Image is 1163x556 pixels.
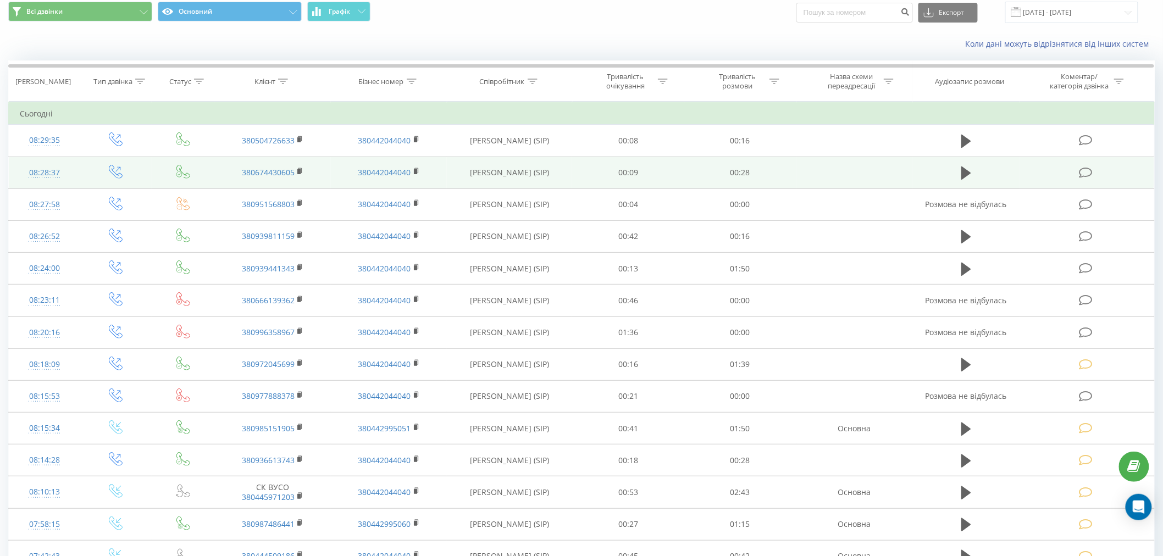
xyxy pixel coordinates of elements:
td: 01:15 [684,508,796,540]
div: Назва схеми переадресації [822,72,881,91]
td: [PERSON_NAME] (SIP) [447,188,572,220]
a: 380939811159 [242,231,295,241]
div: Клієнт [254,77,275,86]
td: [PERSON_NAME] (SIP) [447,220,572,252]
td: [PERSON_NAME] (SIP) [447,157,572,188]
button: Графік [307,2,370,21]
div: Бізнес номер [359,77,404,86]
td: 00:13 [572,253,684,285]
td: [PERSON_NAME] (SIP) [447,508,572,540]
td: 00:27 [572,508,684,540]
td: 00:16 [684,220,796,252]
a: 380504726633 [242,135,295,146]
a: 380442995051 [358,423,411,433]
a: 380442044040 [358,455,411,465]
div: Тривалість розмови [708,72,767,91]
td: 00:42 [572,220,684,252]
div: Співробітник [480,77,525,86]
td: [PERSON_NAME] (SIP) [447,413,572,444]
a: 380442044040 [358,295,411,305]
td: 01:39 [684,348,796,380]
a: 380442044040 [358,263,411,274]
a: 380442044040 [358,199,411,209]
td: 00:00 [684,188,796,220]
a: 380442044040 [358,391,411,401]
td: 00:16 [572,348,684,380]
a: 380936613743 [242,455,295,465]
a: 380939441343 [242,263,295,274]
span: Розмова не відбулась [926,391,1007,401]
div: [PERSON_NAME] [15,77,71,86]
td: [PERSON_NAME] (SIP) [447,476,572,508]
a: 380972045699 [242,359,295,369]
a: 380987486441 [242,519,295,529]
td: Основна [796,508,913,540]
button: Основний [158,2,302,21]
td: 00:16 [684,125,796,157]
td: 01:36 [572,316,684,348]
td: 00:28 [684,444,796,476]
td: [PERSON_NAME] (SIP) [447,444,572,476]
div: 08:27:58 [20,194,69,215]
td: 00:09 [572,157,684,188]
div: Аудіозапис розмови [935,77,1005,86]
div: Тип дзвінка [93,77,132,86]
td: 00:21 [572,380,684,412]
div: 07:58:15 [20,514,69,535]
a: 380442995060 [358,519,411,529]
span: Графік [329,8,350,15]
td: 00:00 [684,380,796,412]
td: 01:50 [684,413,796,444]
div: 08:28:37 [20,162,69,184]
div: Коментар/категорія дзвінка [1047,72,1111,91]
div: Open Intercom Messenger [1126,494,1152,520]
td: 00:53 [572,476,684,508]
td: 00:00 [684,285,796,316]
div: 08:24:00 [20,258,69,279]
td: 00:46 [572,285,684,316]
div: 08:15:34 [20,418,69,439]
td: [PERSON_NAME] (SIP) [447,285,572,316]
span: Розмова не відбулась [926,295,1007,305]
a: 380674430605 [242,167,295,177]
a: 380442044040 [358,231,411,241]
td: Основна [796,476,913,508]
a: 380445971203 [242,492,295,502]
div: 08:26:52 [20,226,69,247]
a: 380442044040 [358,359,411,369]
td: 00:28 [684,157,796,188]
td: СК ВУСО [214,476,331,508]
div: Статус [169,77,191,86]
span: Розмова не відбулась [926,327,1007,337]
span: Розмова не відбулась [926,199,1007,209]
td: [PERSON_NAME] (SIP) [447,380,572,412]
td: Основна [796,413,913,444]
a: 380985151905 [242,423,295,433]
td: Сьогодні [9,103,1155,125]
td: [PERSON_NAME] (SIP) [447,316,572,348]
div: 08:14:28 [20,449,69,471]
button: Експорт [918,3,978,23]
a: 380977888378 [242,391,295,401]
td: 00:18 [572,444,684,476]
a: 380666139362 [242,295,295,305]
td: 00:00 [684,316,796,348]
div: 08:18:09 [20,354,69,375]
div: 08:23:11 [20,290,69,311]
td: 00:08 [572,125,684,157]
a: 380951568803 [242,199,295,209]
a: 380442044040 [358,167,411,177]
td: [PERSON_NAME] (SIP) [447,253,572,285]
a: 380442044040 [358,135,411,146]
span: Всі дзвінки [26,7,63,16]
a: 380442044040 [358,327,411,337]
a: 380442044040 [358,487,411,497]
td: 01:50 [684,253,796,285]
div: 08:29:35 [20,130,69,151]
input: Пошук за номером [796,3,913,23]
td: 00:41 [572,413,684,444]
a: 380996358967 [242,327,295,337]
a: Коли дані можуть відрізнятися вiд інших систем [966,38,1155,49]
td: [PERSON_NAME] (SIP) [447,348,572,380]
td: 00:04 [572,188,684,220]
